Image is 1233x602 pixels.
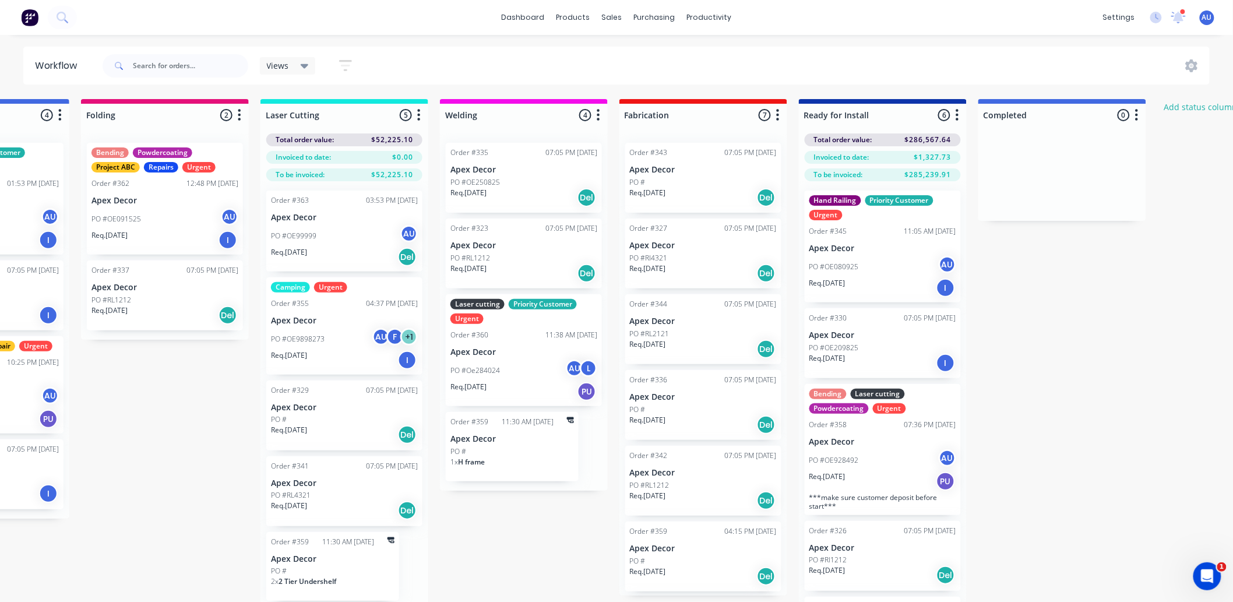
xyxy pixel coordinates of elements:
div: 07:05 PM [DATE] [545,223,597,234]
p: Apex Decor [630,392,777,402]
div: 04:15 PM [DATE] [725,526,777,537]
span: $52,225.10 [371,135,413,145]
p: ***make sure customer deposit before start*** [809,493,956,511]
p: Apex Decor [91,196,238,206]
div: PU [39,410,58,428]
p: Req. [DATE] [809,471,846,482]
p: Req. [DATE] [450,188,487,198]
div: + 1 [400,328,418,346]
p: Apex Decor [450,347,597,357]
div: Order #359 [630,526,668,537]
p: PO #OE209825 [809,343,859,353]
div: Order #355 [271,298,309,309]
div: 07:05 PM [DATE] [186,265,238,276]
p: Req. [DATE] [630,415,666,425]
div: Del [577,264,596,283]
div: 11:05 AM [DATE] [904,226,956,237]
div: I [936,279,955,297]
div: Laser cutting [450,299,505,309]
span: 2 Tier Undershelf [279,576,336,586]
div: 07:05 PM [DATE] [904,526,956,536]
div: Order #33007:05 PM [DATE]Apex DecorPO #OE209825Req.[DATE]I [805,308,961,378]
div: products [551,9,596,26]
div: 07:05 PM [DATE] [366,385,418,396]
div: 07:05 PM [DATE] [725,299,777,309]
p: PO #RL1212 [450,253,490,263]
div: Urgent [314,282,347,293]
div: Order #342 [630,450,668,461]
div: Order #359 [271,537,309,547]
div: Order #35911:30 AM [DATE]Apex DecorPO #2x2 Tier Undershelf [266,532,399,601]
span: AU [1202,12,1212,23]
div: Order #358 [809,420,847,430]
div: Del [757,416,776,434]
div: Order #32907:05 PM [DATE]Apex DecorPO #Req.[DATE]Del [266,381,422,450]
p: Req. [DATE] [809,565,846,576]
p: Req. [DATE] [630,263,666,274]
div: purchasing [628,9,681,26]
p: PO # [630,177,646,188]
p: Req. [DATE] [809,353,846,364]
div: Del [577,188,596,207]
div: 12:48 PM [DATE] [186,178,238,189]
div: Order #362 [91,178,129,189]
div: AU [41,387,59,404]
p: Req. [DATE] [630,339,666,350]
p: PO #RL1212 [630,480,670,491]
div: Del [757,491,776,510]
p: Apex Decor [271,316,418,326]
div: Laser cuttingPriority CustomerUrgentOrder #36011:38 AM [DATE]Apex DecorPO #Oe284024AULReq.[DATE]PU [446,294,602,406]
div: Del [757,264,776,283]
p: Req. [DATE] [450,382,487,392]
div: AU [400,225,418,242]
div: Order #327 [630,223,668,234]
p: Req. [DATE] [91,230,128,241]
p: PO #OE9898273 [271,334,325,344]
div: Order #363 [271,195,309,206]
div: 03:53 PM [DATE] [366,195,418,206]
div: Powdercoating [133,147,192,158]
span: 2 x [271,576,279,586]
div: 01:53 PM [DATE] [7,178,59,189]
div: Priority Customer [509,299,577,309]
div: Order #335 [450,147,488,158]
iframe: Intercom live chat [1193,562,1221,590]
div: Order #32307:05 PM [DATE]Apex DecorPO #RL1212Req.[DATE]Del [446,219,602,288]
div: Order #345 [809,226,847,237]
span: $286,567.64 [905,135,952,145]
div: Workflow [35,59,83,73]
div: 07:05 PM [DATE] [725,147,777,158]
input: Search for orders... [133,54,248,78]
p: Req. [DATE] [809,278,846,288]
p: Apex Decor [630,544,777,554]
div: Urgent [809,210,843,220]
div: Order #341 [271,461,309,471]
div: Order #343 [630,147,668,158]
div: I [39,306,58,325]
div: Order #323 [450,223,488,234]
div: Order #360 [450,330,488,340]
div: Del [398,425,417,444]
div: Order #32607:05 PM [DATE]Apex DecorPO #Rl1212Req.[DATE]Del [805,521,961,591]
div: PU [936,472,955,491]
div: BendingLaser cuttingPowdercoatingUrgentOrder #35807:36 PM [DATE]Apex DecorPO #OE928492AUReq.[DATE... [805,384,961,515]
div: 04:37 PM [DATE] [366,298,418,309]
p: Req. [DATE] [271,350,307,361]
span: $1,327.73 [914,152,952,163]
div: Order #35911:30 AM [DATE]Apex DecorPO #1xH frame [446,412,579,481]
div: Urgent [450,314,484,324]
p: Apex Decor [630,468,777,478]
div: Order #34407:05 PM [DATE]Apex DecorPO #RL2121Req.[DATE]Del [625,294,781,364]
p: Apex Decor [809,244,956,254]
div: Order #36303:53 PM [DATE]Apex DecorPO #OE99999AUReq.[DATE]Del [266,191,422,272]
div: Repairs [144,162,178,172]
p: PO #OE99999 [271,231,316,241]
div: Order #330 [809,313,847,323]
div: Priority Customer [865,195,933,206]
span: To be invoiced: [276,170,325,180]
div: Laser cutting [851,389,905,399]
p: Apex Decor [91,283,238,293]
p: Req. [DATE] [630,491,666,501]
div: Del [757,188,776,207]
div: Urgent [182,162,216,172]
